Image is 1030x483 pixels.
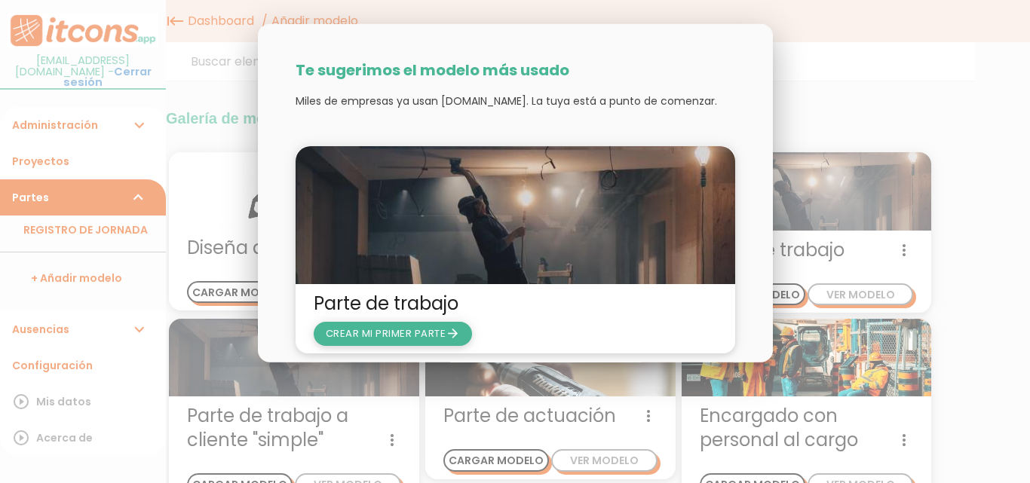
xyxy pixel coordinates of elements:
p: Miles de empresas ya usan [DOMAIN_NAME]. La tuya está a punto de comenzar. [296,93,735,109]
span: Parte de trabajo [314,291,717,315]
span: CREAR MI PRIMER PARTE [326,326,461,340]
i: arrow_forward [446,321,460,345]
img: partediariooperario.jpg [296,146,735,283]
h3: Te sugerimos el modelo más usado [296,62,735,78]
